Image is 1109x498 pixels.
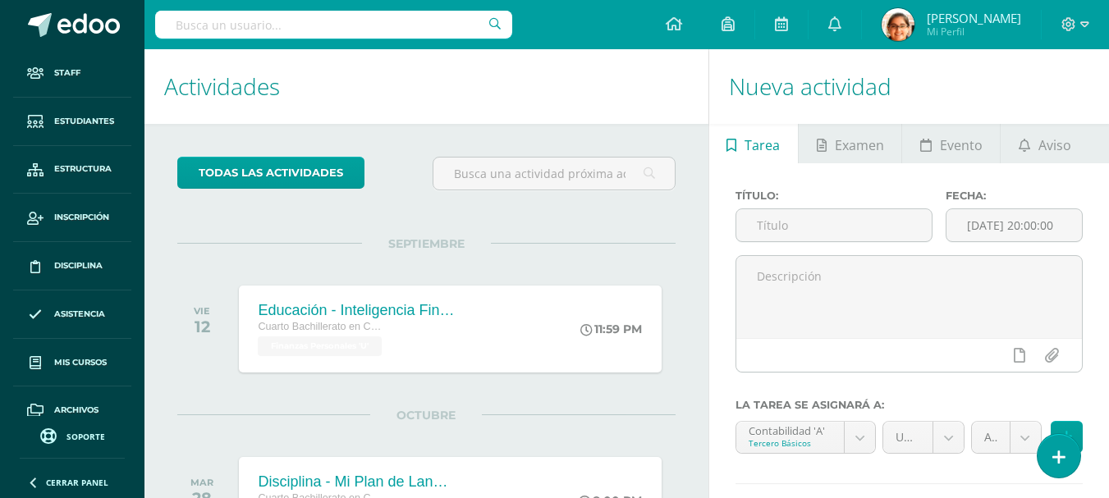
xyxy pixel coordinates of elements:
[13,146,131,194] a: Estructura
[835,126,884,165] span: Examen
[164,49,689,124] h1: Actividades
[946,190,1083,202] label: Fecha:
[190,477,213,488] div: MAR
[177,157,364,189] a: todas las Actividades
[883,422,964,453] a: Unidad 4
[709,124,798,163] a: Tarea
[940,126,983,165] span: Evento
[258,302,455,319] div: Educación - Inteligencia Financiera Avanzada
[155,11,512,39] input: Busca un usuario...
[54,404,99,417] span: Archivos
[194,305,210,317] div: VIE
[882,8,914,41] img: 83dcd1ae463a5068b4a108754592b4a9.png
[194,317,210,336] div: 12
[736,209,932,241] input: Título
[927,25,1021,39] span: Mi Perfil
[54,66,80,80] span: Staff
[54,356,107,369] span: Mis cursos
[433,158,674,190] input: Busca una actividad próxima aquí...
[1038,126,1071,165] span: Aviso
[13,290,131,339] a: Asistencia
[54,115,114,128] span: Estudiantes
[20,424,125,446] a: Soporte
[984,422,997,453] span: Actitudes (10.0%)
[13,242,131,290] a: Disciplina
[745,126,780,165] span: Tarea
[749,422,832,437] div: Contabilidad 'A'
[13,194,131,242] a: Inscripción
[927,10,1021,26] span: [PERSON_NAME]
[13,386,131,435] a: Archivos
[370,408,482,423] span: OCTUBRE
[580,322,642,336] div: 11:59 PM
[736,399,1083,411] label: La tarea se asignará a:
[749,437,832,449] div: Tercero Básicos
[13,49,131,98] a: Staff
[46,477,108,488] span: Cerrar panel
[362,236,491,251] span: SEPTIEMBRE
[972,422,1041,453] a: Actitudes (10.0%)
[736,422,876,453] a: Contabilidad 'A'Tercero Básicos
[54,308,105,321] span: Asistencia
[1001,124,1088,163] a: Aviso
[13,339,131,387] a: Mis cursos
[729,49,1089,124] h1: Nueva actividad
[54,162,112,176] span: Estructura
[258,473,455,491] div: Disciplina - Mi Plan de Lanzamiento a la Vida
[946,209,1082,241] input: Fecha de entrega
[54,259,103,272] span: Disciplina
[258,321,381,332] span: Cuarto Bachillerato en CCLL en Computacion
[13,98,131,146] a: Estudiantes
[66,431,105,442] span: Soporte
[258,336,382,356] span: Finanzas Personales 'U'
[54,211,109,224] span: Inscripción
[799,124,901,163] a: Examen
[902,124,1000,163] a: Evento
[736,190,933,202] label: Título:
[896,422,920,453] span: Unidad 4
